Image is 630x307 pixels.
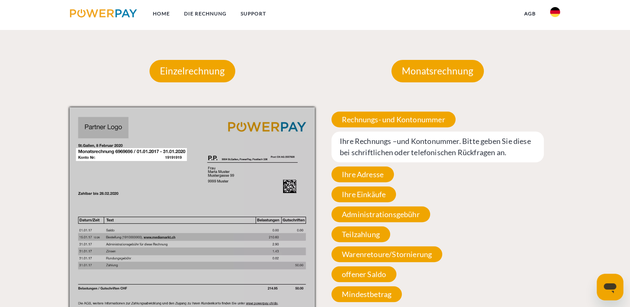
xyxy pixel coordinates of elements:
[331,226,390,242] span: Teilzahlung
[331,266,396,282] span: offener Saldo
[234,6,273,21] a: SUPPORT
[597,274,623,300] iframe: Schaltfläche zum Öffnen des Messaging-Fensters
[70,9,137,17] img: logo-powerpay.svg
[517,6,543,21] a: agb
[177,6,234,21] a: DIE RECHNUNG
[331,286,402,302] span: Mindestbetrag
[146,6,177,21] a: Home
[331,246,442,262] span: Warenretoure/Stornierung
[331,186,396,202] span: Ihre Einkäufe
[331,111,456,127] span: Rechnungs- und Kontonummer
[550,7,560,17] img: de
[331,166,394,182] span: Ihre Adresse
[331,131,544,162] span: Ihre Rechnungs –und Kontonummer. Bitte geben Sie diese bei schriftlichen oder telefonischen Rückf...
[149,60,235,82] p: Einzelrechnung
[391,60,484,82] p: Monatsrechnung
[331,206,430,222] span: Administrationsgebühr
